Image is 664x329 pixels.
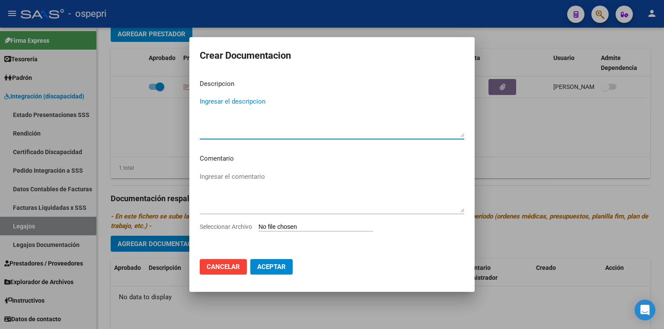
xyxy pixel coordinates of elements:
button: Aceptar [250,259,293,275]
div: Open Intercom Messenger [635,300,655,320]
p: Comentario [200,154,464,164]
button: Cancelar [200,259,247,275]
p: Descripcion [200,79,464,89]
span: Seleccionar Archivo [200,223,252,230]
h2: Crear Documentacion [200,47,464,64]
span: Aceptar [257,263,286,271]
span: Cancelar [207,263,240,271]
